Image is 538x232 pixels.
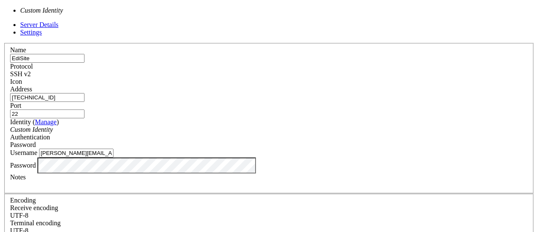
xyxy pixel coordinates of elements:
input: Server Name [10,54,84,63]
label: Authentication [10,133,50,141]
a: Server Details [20,21,58,28]
label: Identity [10,118,59,125]
i: Custom Identity [10,126,53,133]
label: The default terminal encoding. ISO-2022 enables character map translations (like graphics maps). ... [10,219,61,227]
i: Custom Identity [20,7,63,14]
input: Port Number [10,109,84,118]
span: ( ) [33,118,59,125]
input: Login Username [39,149,113,157]
label: Set the expected encoding for data received from the host. If the encodings do not match, visual ... [10,204,58,211]
label: Name [10,46,26,53]
label: Address [10,85,32,93]
div: UTF-8 [10,212,528,219]
span: Password [10,141,36,148]
label: Username [10,149,37,156]
a: Manage [35,118,57,125]
div: Custom Identity [10,126,528,133]
input: Host Name or IP [10,93,84,102]
span: UTF-8 [10,212,29,219]
div: Password [10,141,528,149]
label: Icon [10,78,22,85]
a: Settings [20,29,42,36]
label: Encoding [10,197,36,204]
div: SSH v2 [10,70,528,78]
label: Password [10,161,36,168]
label: Notes [10,173,26,181]
label: Protocol [10,63,33,70]
label: Port [10,102,21,109]
span: SSH v2 [10,70,31,77]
